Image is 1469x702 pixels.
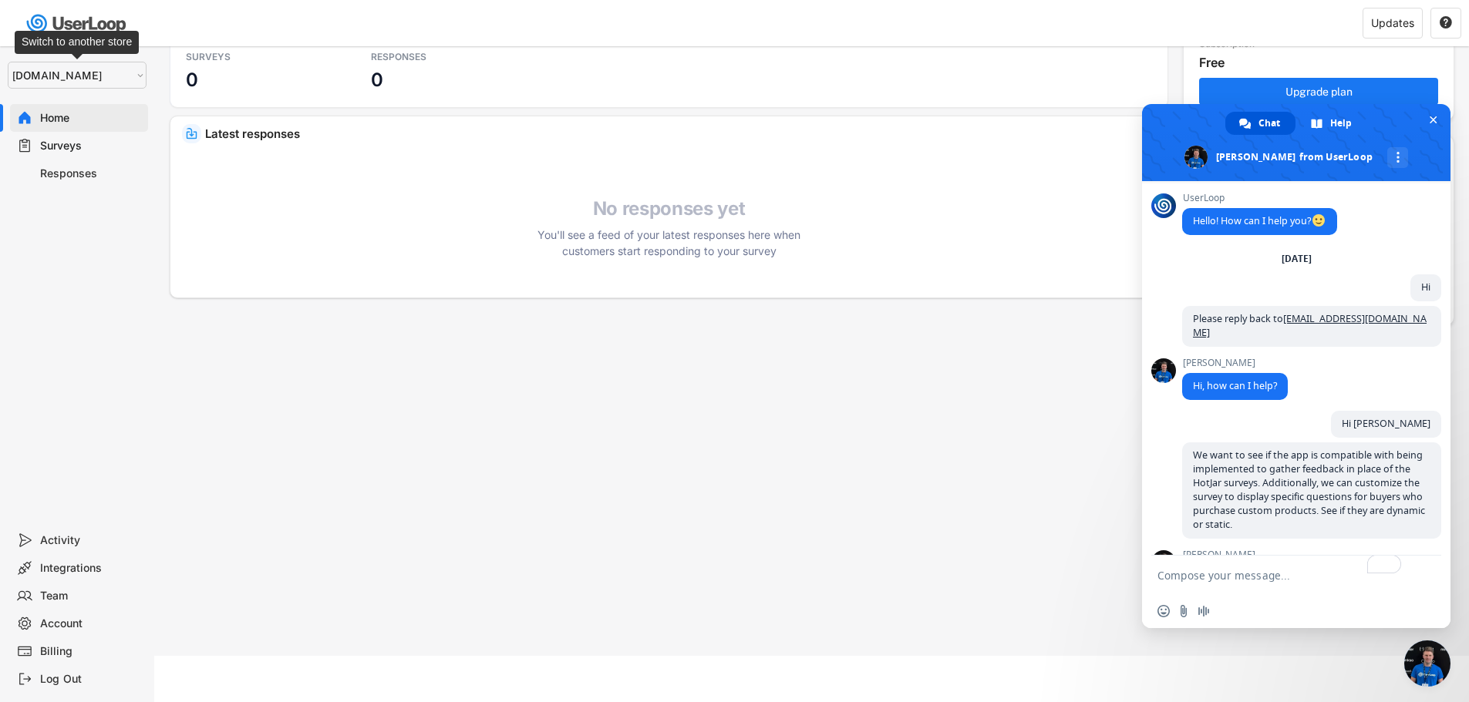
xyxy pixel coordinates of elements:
[371,51,510,63] div: RESPONSES
[1178,605,1190,617] span: Send a file
[1157,556,1404,594] textarea: To enrich screen reader interactions, please activate Accessibility in Grammarly extension settings
[1193,312,1427,339] span: Please reply back to
[40,166,142,181] div: Responses
[1404,640,1450,687] a: Close chat
[1258,112,1280,135] span: Chat
[40,644,142,659] div: Billing
[1282,254,1312,264] div: [DATE]
[40,672,142,687] div: Log Out
[40,561,142,576] div: Integrations
[40,533,142,548] div: Activity
[186,51,325,63] div: SURVEYS
[1157,605,1170,617] span: Insert an emoji
[1421,280,1430,294] span: Hi
[205,128,1156,139] div: Latest responses
[1199,55,1446,71] div: Free
[23,8,132,39] img: userloop-logo-01.svg
[1297,112,1367,135] a: Help
[1199,78,1438,105] button: Upgrade plan
[40,111,142,126] div: Home
[1182,549,1441,560] span: [PERSON_NAME]
[1193,312,1427,339] a: [EMAIL_ADDRESS][DOMAIN_NAME]
[1330,112,1352,135] span: Help
[1193,214,1326,227] span: Hello! How can I help you?
[1193,379,1277,392] span: Hi, how can I help?
[1440,15,1452,29] text: 
[1342,417,1430,430] span: Hi [PERSON_NAME]
[40,589,142,603] div: Team
[1198,605,1210,617] span: Audio message
[371,68,383,92] h3: 0
[40,616,142,631] div: Account
[1225,112,1295,135] a: Chat
[1182,193,1337,203] span: UserLoop
[1182,358,1288,368] span: [PERSON_NAME]
[40,139,142,153] div: Surveys
[531,197,808,220] h4: No responses yet
[1193,448,1425,531] span: We want to see if the app is compatible with being implemented to gather feedback in place of the...
[531,227,808,259] div: You'll see a feed of your latest responses here when customers start responding to your survey
[1425,112,1441,128] span: Close chat
[186,128,197,139] img: IncomingMajor.svg
[1439,16,1453,30] button: 
[1371,18,1414,29] div: Updates
[186,68,198,92] h3: 0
